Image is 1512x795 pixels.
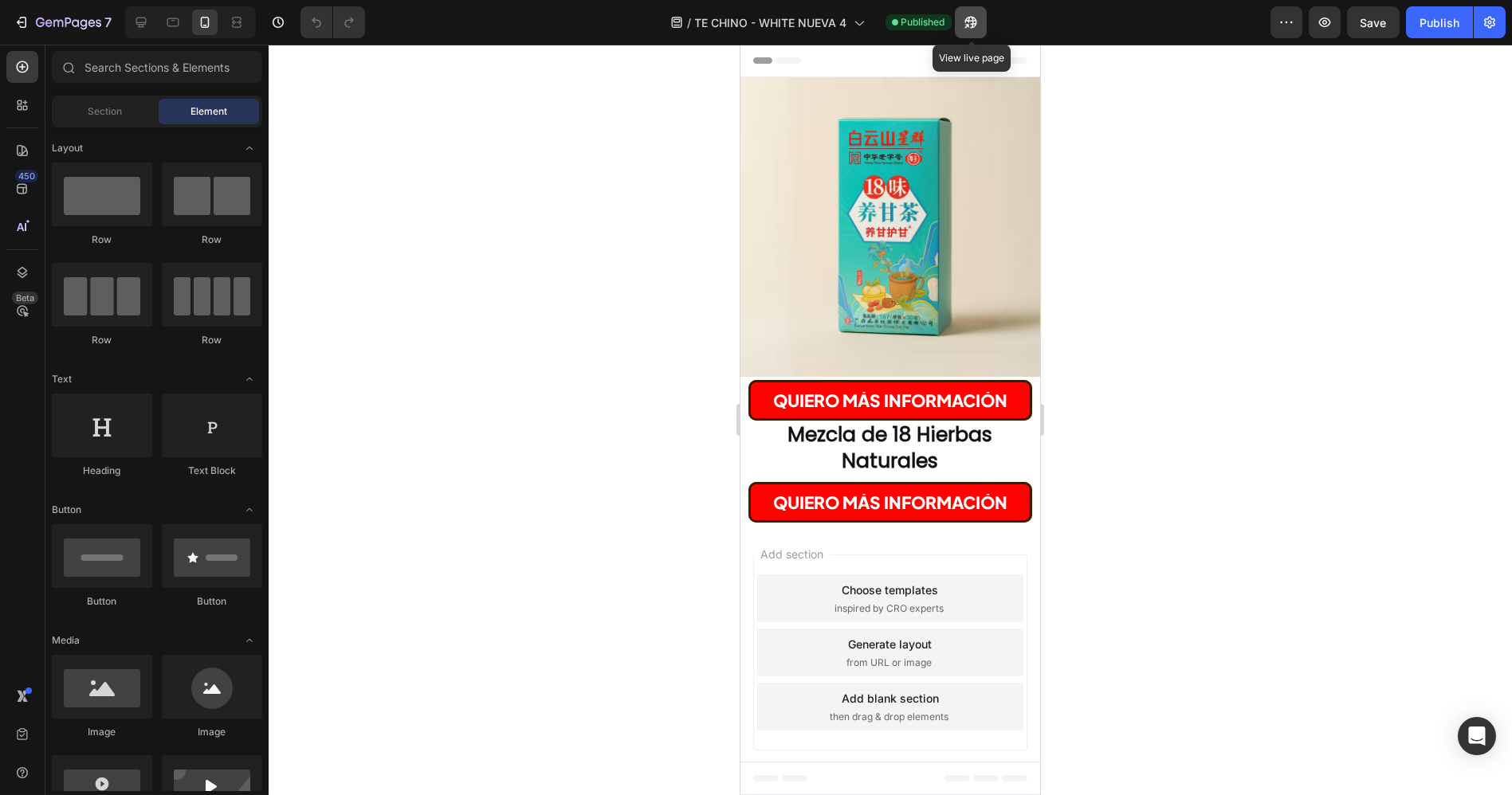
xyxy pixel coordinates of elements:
div: Image [52,725,152,739]
div: Button [52,594,152,609]
span: Toggle open [237,497,262,523]
span: Element [190,104,227,119]
span: Section [88,104,123,119]
span: Button [52,503,81,517]
span: Text [52,372,72,386]
div: Publish [1420,14,1459,31]
span: Toggle open [237,135,262,161]
div: Beta [12,292,38,304]
span: Layout [52,141,83,155]
div: Row [162,233,262,247]
span: Save [1361,16,1387,29]
div: Open Intercom Messenger [1458,717,1496,755]
div: Row [162,333,262,347]
span: / [688,14,692,31]
p: 7 [104,13,112,32]
span: TE CHINO - WHITE NUEVA 4 [695,14,847,31]
div: Undo/Redo [300,6,365,38]
div: Row [52,333,152,347]
div: Button [162,594,262,609]
button: Save [1347,6,1400,38]
div: Text Block [162,464,262,478]
div: Heading [52,464,152,478]
iframe: Design area [740,45,1040,795]
input: Search Sections & Elements [52,51,262,83]
button: 7 [6,6,119,38]
span: Media [52,633,80,648]
span: Published [901,15,945,29]
div: Image [162,725,262,739]
div: Row [52,233,152,247]
div: 450 [15,170,38,182]
span: Toggle open [237,366,262,392]
button: Publish [1406,6,1473,38]
span: Toggle open [237,628,262,653]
